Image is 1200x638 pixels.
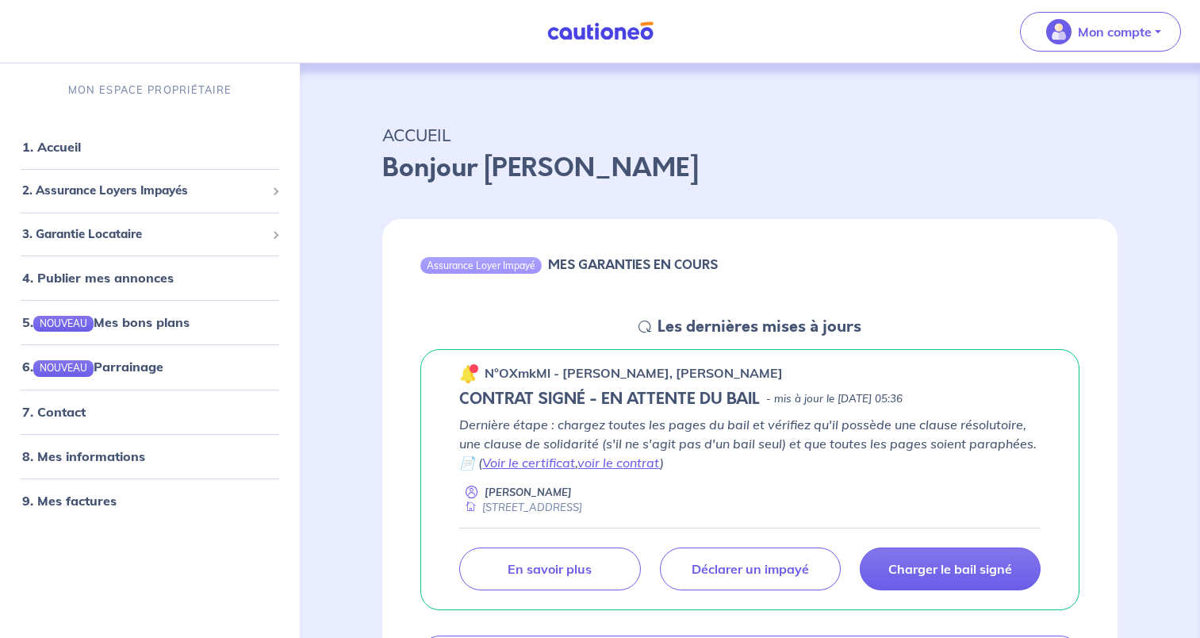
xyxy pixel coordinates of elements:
[766,391,903,407] p: - mis à jour le [DATE] 05:36
[459,500,582,515] div: [STREET_ADDRESS]
[459,415,1041,472] p: Dernière étape : chargez toutes les pages du bail et vérifiez qu'il possède une clause résolutoir...
[1078,22,1152,41] p: Mon compte
[1046,19,1072,44] img: illu_account_valid_menu.svg
[22,448,145,464] a: 8. Mes informations
[660,548,841,590] a: Déclarer un impayé
[420,257,542,273] div: Assurance Loyer Impayé
[541,21,660,41] img: Cautioneo
[485,363,783,382] p: n°OXmkMl - [PERSON_NAME], [PERSON_NAME]
[1020,12,1181,52] button: illu_account_valid_menu.svgMon compte
[6,176,293,207] div: 2. Assurance Loyers Impayés
[22,183,266,201] span: 2. Assurance Loyers Impayés
[22,315,190,331] a: 5.NOUVEAUMes bons plans
[6,396,293,428] div: 7. Contact
[459,364,478,383] img: 🔔
[482,455,575,471] a: Voir le certificat
[6,219,293,250] div: 3. Garantie Locataire
[485,485,572,500] p: [PERSON_NAME]
[22,404,86,420] a: 7. Contact
[6,485,293,517] div: 9. Mes factures
[459,548,640,590] a: En savoir plus
[658,317,861,336] h5: Les dernières mises à jours
[860,548,1041,590] a: Charger le bail signé
[508,561,592,577] p: En savoir plus
[548,257,718,272] h6: MES GARANTIES EN COURS
[6,263,293,294] div: 4. Publier mes annonces
[22,140,81,156] a: 1. Accueil
[459,390,1041,409] div: state: CONTRACT-SIGNED, Context: NEW,MAYBE-CERTIFICATE,RELATIONSHIP,LESSOR-DOCUMENTS
[6,132,293,163] div: 1. Accueil
[6,352,293,383] div: 6.NOUVEAUParrainage
[692,561,809,577] p: Déclarer un impayé
[68,83,232,98] p: MON ESPACE PROPRIÉTAIRE
[6,440,293,472] div: 8. Mes informations
[459,390,760,409] h5: CONTRAT SIGNÉ - EN ATTENTE DU BAIL
[382,149,1118,187] p: Bonjour [PERSON_NAME]
[577,455,660,471] a: voir le contrat
[22,359,163,375] a: 6.NOUVEAUParrainage
[22,271,174,286] a: 4. Publier mes annonces
[382,121,1118,149] p: ACCUEIL
[22,493,117,509] a: 9. Mes factures
[6,307,293,339] div: 5.NOUVEAUMes bons plans
[22,225,266,244] span: 3. Garantie Locataire
[888,561,1012,577] p: Charger le bail signé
